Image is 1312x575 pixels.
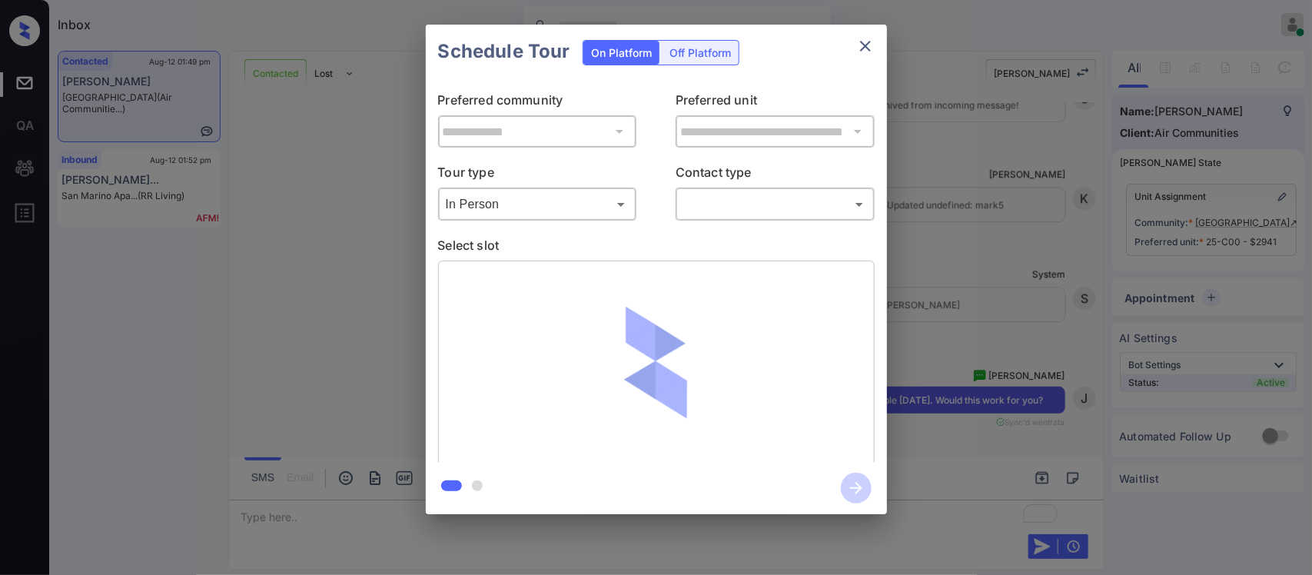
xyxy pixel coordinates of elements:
button: btn-next [832,468,881,508]
p: Preferred unit [676,91,875,115]
p: Contact type [676,163,875,188]
div: Off Platform [662,41,739,65]
button: close [850,31,881,61]
div: In Person [442,191,633,217]
h2: Schedule Tour [426,25,583,78]
p: Preferred community [438,91,637,115]
img: loaderv1.7921fd1ed0a854f04152.gif [566,273,746,454]
p: Select slot [438,236,875,261]
div: On Platform [583,41,659,65]
p: Tour type [438,163,637,188]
